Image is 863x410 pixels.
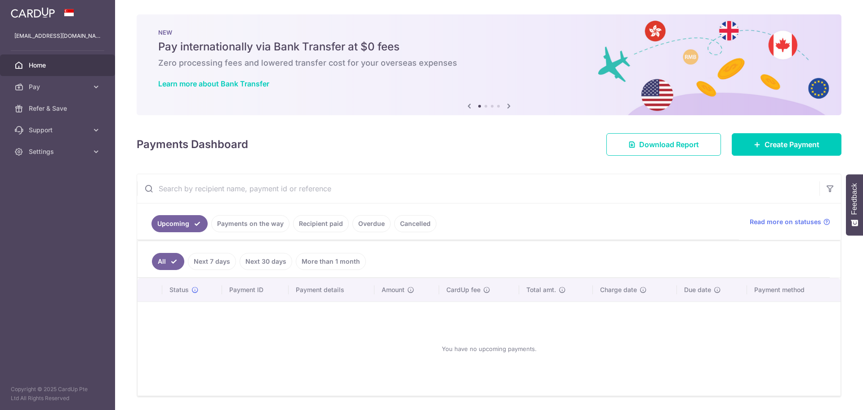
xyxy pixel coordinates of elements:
[158,79,269,88] a: Learn more about Bank Transfer
[684,285,711,294] span: Due date
[765,139,819,150] span: Create Payment
[382,285,405,294] span: Amount
[169,285,189,294] span: Status
[352,215,391,232] a: Overdue
[158,40,820,54] h5: Pay internationally via Bank Transfer at $0 fees
[846,174,863,235] button: Feedback - Show survey
[148,309,830,388] div: You have no upcoming payments.
[29,104,88,113] span: Refer & Save
[29,82,88,91] span: Pay
[137,174,819,203] input: Search by recipient name, payment id or reference
[750,217,830,226] a: Read more on statuses
[137,136,248,153] h4: Payments Dashboard
[639,139,699,150] span: Download Report
[606,133,721,156] a: Download Report
[137,14,841,115] img: Bank transfer banner
[188,253,236,270] a: Next 7 days
[152,253,184,270] a: All
[29,61,88,70] span: Home
[394,215,436,232] a: Cancelled
[526,285,556,294] span: Total amt.
[240,253,292,270] a: Next 30 days
[850,183,859,215] span: Feedback
[293,215,349,232] a: Recipient paid
[289,278,375,302] th: Payment details
[211,215,289,232] a: Payments on the way
[151,215,208,232] a: Upcoming
[14,32,101,41] p: [EMAIL_ADDRESS][DOMAIN_NAME]
[29,147,88,156] span: Settings
[600,285,637,294] span: Charge date
[158,29,820,36] p: NEW
[750,217,821,226] span: Read more on statuses
[222,278,289,302] th: Payment ID
[732,133,841,156] a: Create Payment
[11,7,55,18] img: CardUp
[296,253,366,270] a: More than 1 month
[446,285,480,294] span: CardUp fee
[747,278,841,302] th: Payment method
[158,58,820,68] h6: Zero processing fees and lowered transfer cost for your overseas expenses
[29,126,88,135] span: Support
